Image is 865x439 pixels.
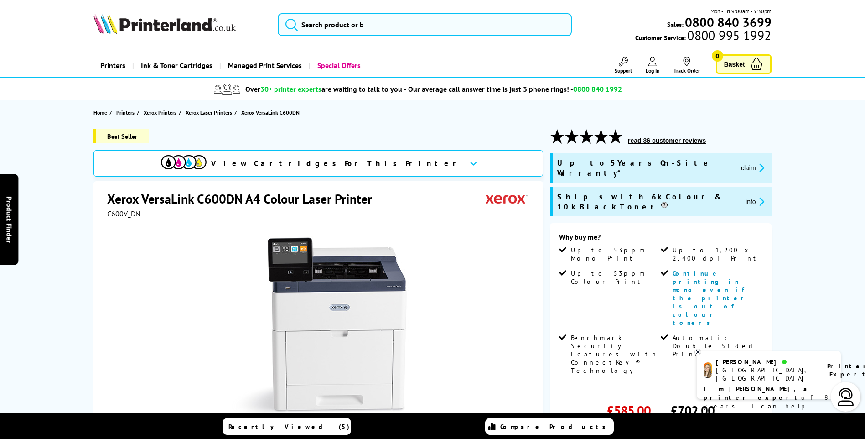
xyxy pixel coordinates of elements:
a: Xerox Printers [144,108,179,117]
img: amy-livechat.png [704,362,712,378]
span: C600V_DN [107,209,140,218]
img: user-headset-light.svg [837,388,855,406]
div: Why buy me? [559,232,762,246]
span: Compare Products [500,423,611,431]
b: I'm [PERSON_NAME], a printer expert [704,385,810,402]
span: Ships with 6k Colour & 10k Black Toner [557,192,738,212]
div: [GEOGRAPHIC_DATA], [GEOGRAPHIC_DATA] [716,366,816,382]
span: Printers [116,108,135,117]
button: read 36 customer reviews [625,136,709,145]
button: promo-description [738,162,767,173]
span: 0 [712,50,723,62]
span: - Our average call answer time is just 3 phone rings! - [404,84,622,94]
span: Log In [646,67,660,74]
span: Up to 5 Years On-Site Warranty* [557,158,734,178]
span: Ink & Toner Cartridges [141,54,212,77]
span: Best Seller [93,129,149,143]
span: Up to 1,200 x 2,400 dpi Print [673,246,760,262]
b: 0800 840 3699 [685,14,772,31]
span: Xerox Printers [144,108,176,117]
a: Basket 0 [716,54,772,74]
span: Continue printing in mono even if the printer is out of colour toners [673,269,749,327]
img: Xerox [486,190,528,207]
div: [PERSON_NAME] [716,358,816,366]
span: Automatic Double Sided Printing [673,334,760,358]
span: 0800 840 1992 [573,84,622,94]
span: £585.00 [607,402,651,419]
p: of 8 years! I can help you choose the right product [704,385,834,428]
a: Home [93,108,109,117]
a: Special Offers [309,54,368,77]
span: Recently Viewed (5) [228,423,350,431]
span: Xerox VersaLink C600DN [241,108,300,117]
span: Up to 53ppm Colour Print [571,269,658,286]
span: Mon - Fri 9:00am - 5:30pm [710,7,772,16]
a: Track Order [673,57,700,74]
span: Over are waiting to talk to you [245,84,402,94]
span: Home [93,108,107,117]
span: Benchmark Security Features with ConnectKey® Technology [571,334,658,375]
a: 0800 840 3699 [684,18,772,26]
a: Log In [646,57,660,74]
input: Search product or b [278,13,572,36]
span: Basket [724,58,745,70]
span: 0800 995 1992 [686,31,771,40]
span: Xerox Laser Printers [186,108,232,117]
a: Printers [116,108,137,117]
a: Xerox VersaLink C600DN [241,108,302,117]
img: Xerox VersaLink C600DN [230,236,409,415]
a: Recently Viewed (5) [223,418,351,435]
h1: Xerox VersaLink C600DN A4 Colour Laser Printer [107,190,381,207]
span: £702.00 [671,402,715,419]
a: Xerox Laser Printers [186,108,234,117]
a: Managed Print Services [219,54,309,77]
span: 30+ printer experts [260,84,321,94]
span: Customer Service: [635,31,771,42]
span: Support [615,67,632,74]
span: Sales: [667,20,684,29]
a: Printerland Logo [93,14,266,36]
img: cmyk-icon.svg [161,155,207,169]
button: promo-description [743,196,767,207]
a: Support [615,57,632,74]
span: Up to 53ppm Mono Print [571,246,658,262]
a: Compare Products [485,418,614,435]
a: Printers [93,54,132,77]
a: Ink & Toner Cartridges [132,54,219,77]
img: Printerland Logo [93,14,236,34]
span: View Cartridges For This Printer [211,158,462,168]
span: Product Finder [5,196,14,243]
